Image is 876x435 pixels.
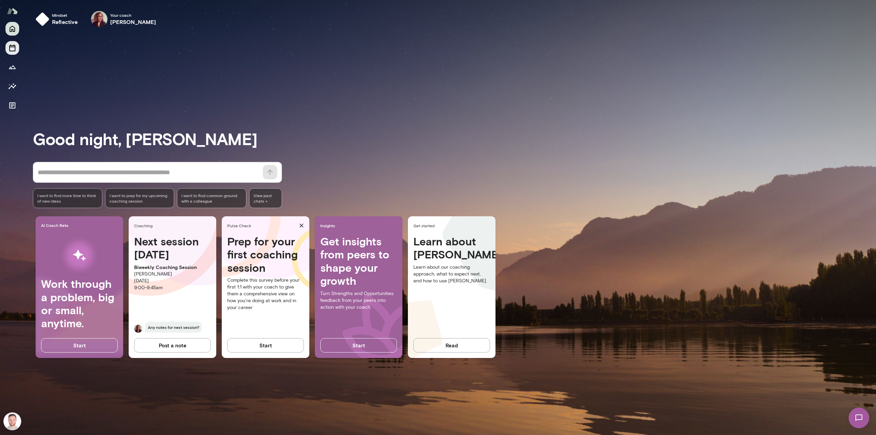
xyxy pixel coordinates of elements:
p: Biweekly Coaching Session [134,264,211,271]
div: I want to find more time to think of new ideas [33,188,102,208]
h4: Get insights from peers to shape your growth [320,235,397,287]
button: Post a note [134,338,211,353]
img: mindset [36,12,49,26]
h3: Good night, [PERSON_NAME] [33,129,876,148]
span: AI Coach Beta [41,222,120,228]
p: [PERSON_NAME] [134,271,211,278]
h4: Next session [DATE] [134,235,211,261]
div: I want to prep for my upcoming coaching session [105,188,175,208]
span: I want to find more time to think of new ideas [37,193,98,204]
button: Documents [5,99,19,112]
button: Mindsetreflective [33,8,83,30]
span: Get started [413,223,493,228]
span: Pulse Check [227,223,296,228]
button: Sessions [5,41,19,55]
p: Learn about our coaching approach, what to expect next, and how to use [PERSON_NAME]. [413,264,490,284]
span: Your coach [110,12,156,18]
button: Start [320,338,397,353]
img: Safaa [134,324,142,333]
span: Insights [320,223,400,228]
p: Complete this survey before your first 1:1 with your coach to give them a comprehensive view on h... [227,277,304,311]
button: Read [413,338,490,353]
img: Tomas Guevara [4,413,21,430]
h6: reflective [52,18,78,26]
h6: [PERSON_NAME] [110,18,156,26]
button: Home [5,22,19,36]
img: AI Workflows [49,234,110,277]
span: View past chats -> [249,188,282,208]
img: Safaa Khairalla [91,11,107,27]
p: 9:00 - 9:45am [134,284,211,291]
span: Any notes for next session? [145,322,202,333]
div: Safaa KhairallaYour coach[PERSON_NAME] [86,8,161,30]
p: Turn Strengths and Opportunities feedback from your peers into action with your coach. [320,290,397,311]
h4: Work through a problem, big or small, anytime. [41,277,118,330]
span: I want to find common ground with a colleague [181,193,242,204]
div: I want to find common ground with a colleague [177,188,246,208]
img: Mento [7,4,18,17]
button: Insights [5,79,19,93]
button: Start [41,338,118,353]
h4: Learn about [PERSON_NAME] [413,235,490,261]
h4: Prep for your first coaching session [227,235,304,274]
p: [DATE] [134,278,211,284]
span: Mindset [52,12,78,18]
button: Growth Plan [5,60,19,74]
span: Coaching [134,223,214,228]
span: I want to prep for my upcoming coaching session [109,193,170,204]
button: Start [227,338,304,353]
